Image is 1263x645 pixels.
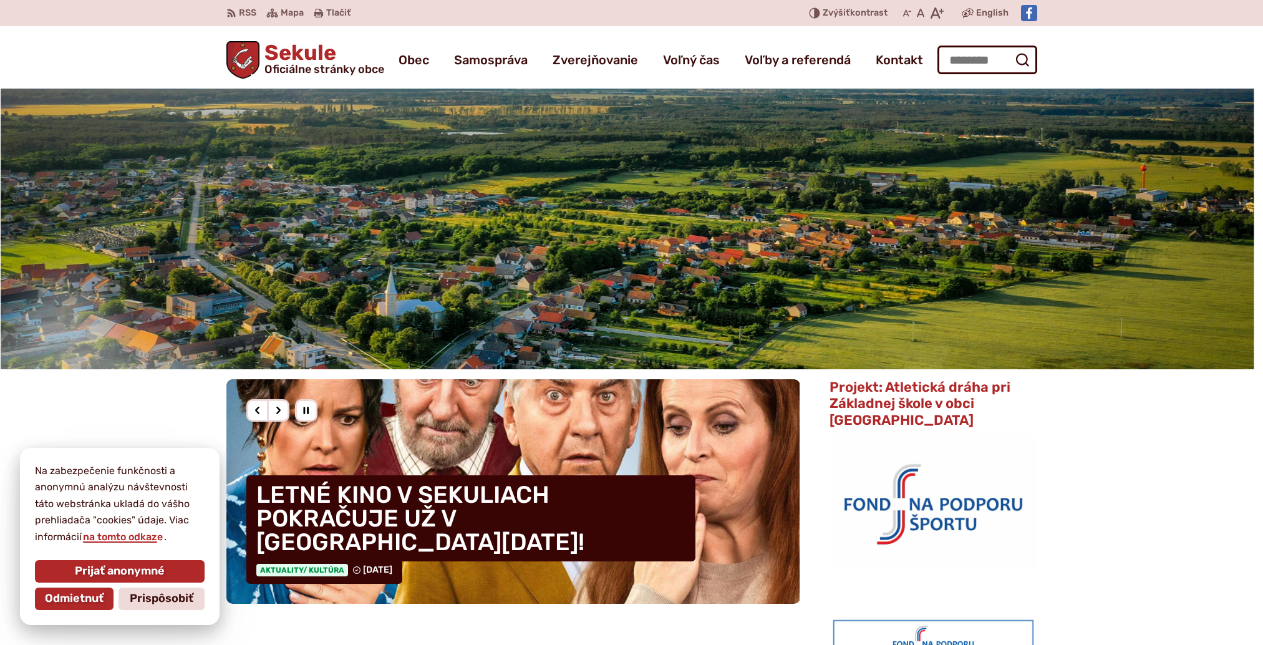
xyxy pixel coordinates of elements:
[264,64,384,75] span: Oficiálne stránky obce
[454,42,528,77] a: Samospráva
[830,435,1037,570] img: logo_fnps.png
[35,463,205,545] p: Na zabezpečenie funkčnosti a anonymnú analýzu návštevnosti táto webstránka ukladá do vášho prehli...
[303,566,344,575] span: / Kultúra
[239,6,256,21] span: RSS
[45,592,104,606] span: Odmietnuť
[256,564,348,576] span: Aktuality
[246,475,695,561] h4: LETNÉ KINO V SEKULIACH POKRAČUJE UŽ V [GEOGRAPHIC_DATA][DATE]!
[663,42,720,77] a: Voľný čas
[1021,5,1037,21] img: Prejsť na Facebook stránku
[974,6,1011,21] a: English
[876,42,923,77] a: Kontakt
[82,531,164,543] a: na tomto odkaze
[281,6,304,21] span: Mapa
[246,399,269,422] div: Predošlý slajd
[226,41,260,79] img: Prejsť na domovskú stránku
[830,379,1010,429] span: Projekt: Atletická dráha pri Základnej škole v obci [GEOGRAPHIC_DATA]
[119,588,205,610] button: Prispôsobiť
[130,592,193,606] span: Prispôsobiť
[75,565,165,578] span: Prijať anonymné
[823,7,850,18] span: Zvýšiť
[976,6,1009,21] span: English
[326,8,351,19] span: Tlačiť
[295,399,317,422] div: Pozastaviť pohyb slajdera
[745,42,851,77] a: Voľby a referendá
[823,8,888,19] span: kontrast
[35,588,114,610] button: Odmietnuť
[399,42,429,77] a: Obec
[259,42,384,75] h1: Sekule
[226,379,800,604] a: LETNÉ KINO V SEKULIACH POKRAČUJE UŽ V [GEOGRAPHIC_DATA][DATE]! Aktuality/ Kultúra [DATE]
[553,42,638,77] a: Zverejňovanie
[363,565,392,575] span: [DATE]
[226,41,385,79] a: Logo Sekule, prejsť na domovskú stránku.
[267,399,289,422] div: Nasledujúci slajd
[35,560,205,583] button: Prijať anonymné
[226,379,800,604] div: 2 / 8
